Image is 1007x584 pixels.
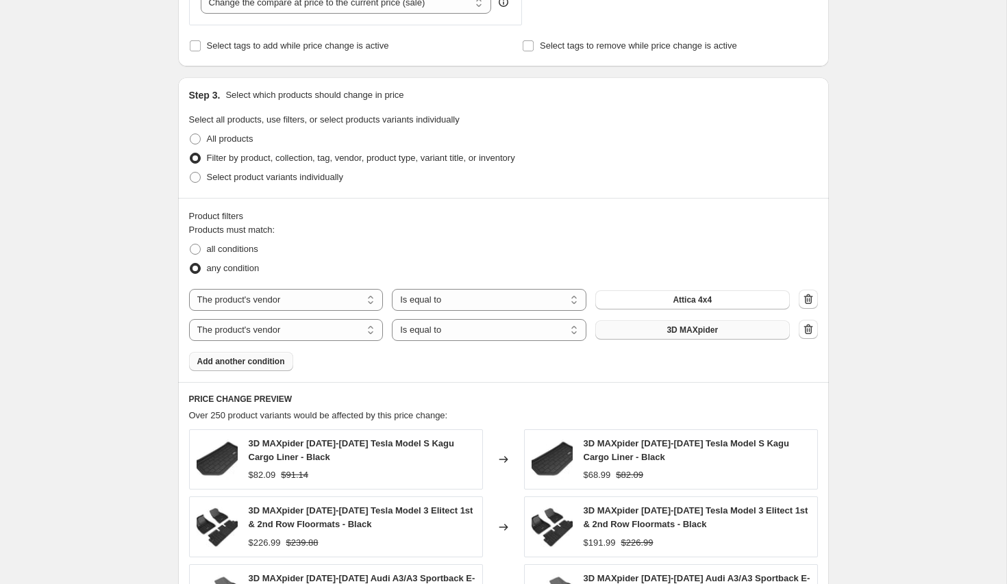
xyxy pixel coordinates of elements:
span: Attica 4x4 [673,294,712,305]
div: $82.09 [249,468,276,482]
button: 3D MAXpider [595,320,790,340]
span: 3D MAXpider [DATE]-[DATE] Tesla Model 3 Elitect 1st & 2nd Row Floormats - Black [249,505,473,529]
img: a589e40f463c7b45764b88c8434a1c35_80x.jpg [197,439,238,480]
strike: $239.88 [286,536,319,550]
span: Select all products, use filters, or select products variants individually [189,114,460,125]
span: all conditions [207,244,258,254]
span: Select tags to add while price change is active [207,40,389,51]
img: 4e300ee83d25043b905a101621381280_4caf2ccb-1d05-4b0a-b614-587fe9751838_80x.jpg [197,507,238,548]
div: Product filters [189,210,818,223]
span: 3D MAXpider [DATE]-[DATE] Tesla Model S Kagu Cargo Liner - Black [584,438,789,462]
strike: $91.14 [281,468,308,482]
div: $191.99 [584,536,616,550]
span: Filter by product, collection, tag, vendor, product type, variant title, or inventory [207,153,515,163]
span: Products must match: [189,225,275,235]
button: Add another condition [189,352,293,371]
strike: $82.09 [616,468,643,482]
span: 3D MAXpider [667,325,718,335]
span: Add another condition [197,356,285,367]
div: $226.99 [249,536,281,550]
span: Select tags to remove while price change is active [540,40,737,51]
span: any condition [207,263,260,273]
span: Select product variants individually [207,172,343,182]
span: 3D MAXpider [DATE]-[DATE] Tesla Model S Kagu Cargo Liner - Black [249,438,454,462]
span: 3D MAXpider [DATE]-[DATE] Tesla Model 3 Elitect 1st & 2nd Row Floormats - Black [584,505,808,529]
p: Select which products should change in price [225,88,403,102]
div: $68.99 [584,468,611,482]
img: a589e40f463c7b45764b88c8434a1c35_80x.jpg [532,439,573,480]
span: All products [207,134,253,144]
span: Over 250 product variants would be affected by this price change: [189,410,448,420]
strike: $226.99 [621,536,654,550]
img: 4e300ee83d25043b905a101621381280_4caf2ccb-1d05-4b0a-b614-587fe9751838_80x.jpg [532,507,573,548]
h2: Step 3. [189,88,221,102]
h6: PRICE CHANGE PREVIEW [189,394,818,405]
button: Attica 4x4 [595,290,790,309]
